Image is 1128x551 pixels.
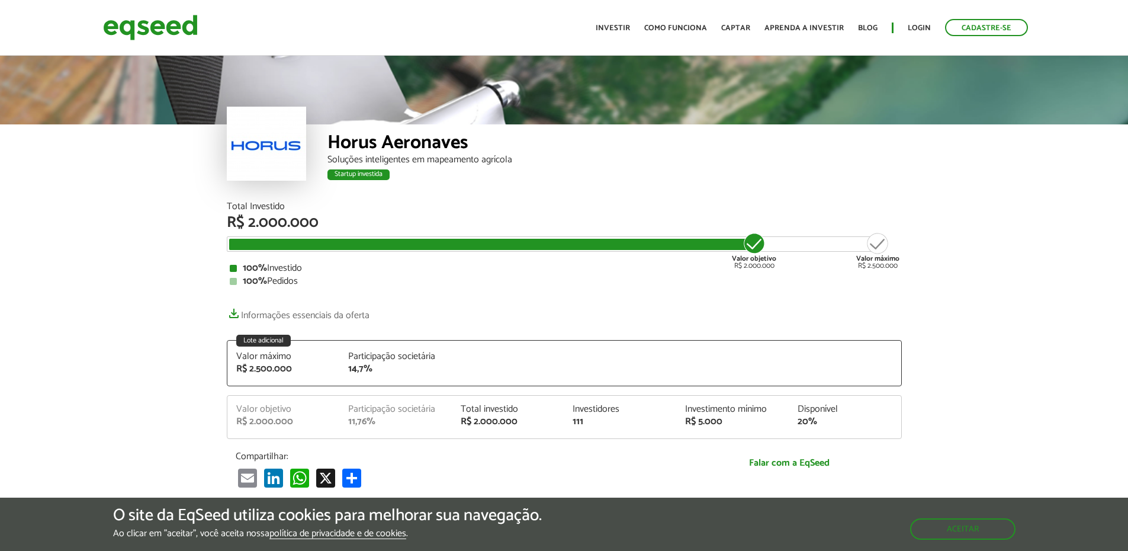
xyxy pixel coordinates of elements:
a: LinkedIn [262,468,285,488]
a: WhatsApp [288,468,311,488]
div: Valor objetivo [236,405,331,414]
div: R$ 5.000 [685,417,780,427]
div: R$ 2.000.000 [227,215,902,230]
div: R$ 2.000.000 [236,417,331,427]
a: Informações essenciais da oferta [227,304,369,321]
div: Investido [230,264,899,273]
strong: 100% [243,273,267,289]
div: Soluções inteligentes em mapeamento agrícola [327,155,902,165]
div: 14,7% [348,364,443,374]
a: Captar [721,24,750,32]
button: Aceitar [910,518,1015,540]
div: 111 [573,417,667,427]
a: Cadastre-se [945,19,1028,36]
a: Email [236,468,259,488]
strong: 100% [243,260,267,276]
a: Investir [596,24,630,32]
div: 11,76% [348,417,443,427]
a: Como funciona [644,24,707,32]
div: R$ 2.000.000 [732,232,776,270]
div: Investidores [573,405,667,414]
strong: Valor objetivo [732,253,776,264]
h5: O site da EqSeed utiliza cookies para melhorar sua navegação. [113,507,542,525]
a: Blog [858,24,878,32]
div: R$ 2.500.000 [856,232,899,270]
a: X [314,468,338,488]
div: R$ 2.000.000 [461,417,555,427]
div: Investimento mínimo [685,405,780,414]
div: Startup investida [327,169,390,180]
div: Disponível [798,405,892,414]
p: Compartilhar: [236,451,668,462]
div: Total Investido [227,202,902,212]
div: 20% [798,417,892,427]
div: Participação societária [348,352,443,361]
div: Total investido [461,405,555,414]
div: Participação societária [348,405,443,414]
p: Ao clicar em "aceitar", você aceita nossa . [113,528,542,539]
div: Lote adicional [236,335,291,347]
div: R$ 2.500.000 [236,364,331,374]
strong: Valor máximo [856,253,899,264]
a: Aprenda a investir [764,24,844,32]
div: Horus Aeronaves [327,133,902,155]
div: Valor máximo [236,352,331,361]
a: Compartilhar [340,468,364,488]
img: EqSeed [103,12,198,43]
a: Login [908,24,931,32]
a: política de privacidade e de cookies [269,529,406,539]
a: Falar com a EqSeed [686,451,893,475]
div: Pedidos [230,277,899,286]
